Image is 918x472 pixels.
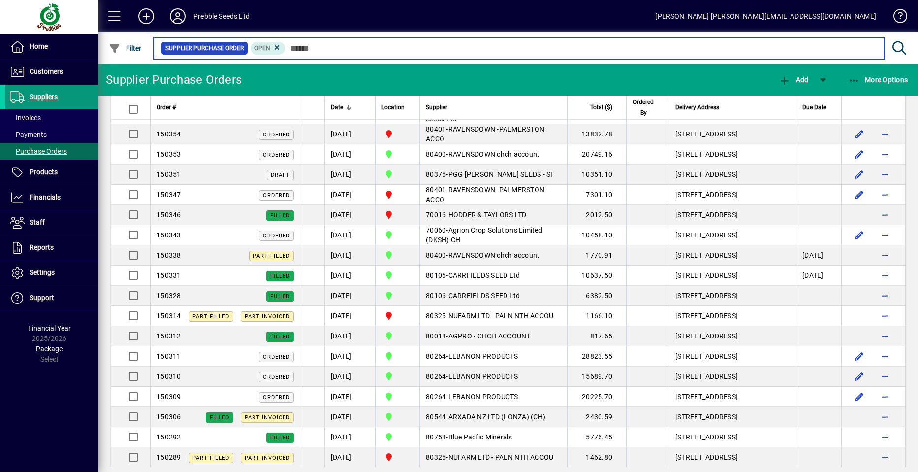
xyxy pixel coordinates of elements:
span: CHRISTCHURCH [381,371,413,382]
span: Filter [109,44,142,52]
span: Ordered [263,394,290,401]
span: Order # [157,102,176,113]
button: Filter [106,39,144,57]
td: - [419,144,567,165]
button: More options [877,207,893,223]
td: - [419,225,567,245]
td: [STREET_ADDRESS] [669,387,796,407]
span: Part Invoiced [245,313,290,320]
span: CHRISTCHURCH [381,431,413,443]
span: 80106 [426,292,446,300]
button: Edit [852,389,867,405]
span: 150346 [157,211,181,219]
span: 150309 [157,393,181,401]
td: - [419,367,567,387]
td: - [419,306,567,326]
span: Settings [30,269,55,276]
span: 70060 [426,226,446,234]
span: 80018 [426,332,446,340]
div: [PERSON_NAME] [PERSON_NAME][EMAIL_ADDRESS][DOMAIN_NAME] [655,8,876,24]
td: [DATE] [324,306,376,326]
span: Draft [271,172,290,178]
span: RAVENSDOWN chch account [448,251,540,259]
td: [STREET_ADDRESS] [669,185,796,205]
span: 80401 [426,186,446,194]
span: 80401 [426,125,446,133]
button: More options [877,348,893,364]
div: Date [331,102,370,113]
div: Supplier [426,102,561,113]
span: CHRISTCHURCH [381,391,413,403]
span: PALMERSTON NORTH [381,128,413,140]
span: 80325 [426,453,446,461]
button: Edit [852,227,867,243]
span: Staff [30,218,45,226]
span: 80400 [426,150,446,158]
td: 10351.10 [567,165,626,185]
span: Ordered [263,132,290,138]
td: [DATE] [324,266,376,286]
button: Edit [852,146,867,162]
span: Filled [270,334,290,340]
span: 150331 [157,271,181,279]
button: More options [877,288,893,303]
div: Ordered By [633,97,663,118]
button: Add [130,7,162,25]
span: 150310 [157,372,181,380]
td: - [419,245,567,266]
a: Reports [5,236,98,260]
span: 80758 [426,433,446,441]
span: 150338 [157,251,181,259]
button: More options [877,409,893,425]
td: - [419,387,567,407]
button: Edit [852,348,867,364]
span: CHRISTCHURCH [381,229,413,241]
td: [STREET_ADDRESS] [669,346,796,367]
a: Payments [5,126,98,143]
span: Supplier [426,102,447,113]
a: Support [5,286,98,310]
td: [DATE] [324,124,376,144]
button: Edit [852,126,867,142]
td: - [419,185,567,205]
span: CHRISTCHURCH [381,270,413,281]
a: Staff [5,210,98,235]
span: 80400 [426,251,446,259]
td: [DATE] [324,245,376,266]
span: 80264 [426,352,446,360]
td: [DATE] [796,266,841,286]
td: 13832.78 [567,124,626,144]
div: Due Date [802,102,835,113]
td: [STREET_ADDRESS] [669,165,796,185]
td: [DATE] [324,205,376,225]
td: [STREET_ADDRESS] [669,245,796,266]
a: Invoices [5,109,98,126]
span: 150312 [157,332,181,340]
button: More options [877,429,893,445]
td: [DATE] [324,144,376,165]
td: [STREET_ADDRESS] [669,427,796,447]
span: Customers [30,67,63,75]
span: 150292 [157,433,181,441]
button: More options [877,389,893,405]
span: Filled [270,273,290,279]
td: [STREET_ADDRESS] [669,326,796,346]
td: - [419,326,567,346]
div: Order # [157,102,294,113]
span: Financials [30,193,61,201]
td: 15689.70 [567,367,626,387]
span: Ordered [263,354,290,360]
button: More options [877,126,893,142]
span: PALMERSTON NORTH [381,209,413,221]
td: [STREET_ADDRESS] [669,407,796,427]
td: - [419,447,567,468]
span: Blue Pacfic Minerals [448,433,512,441]
span: 150311 [157,352,181,360]
td: [DATE] [324,427,376,447]
span: Payments [10,131,47,138]
span: 150347 [157,191,181,199]
td: [DATE] [324,367,376,387]
td: 6382.50 [567,286,626,306]
td: 10637.50 [567,266,626,286]
button: Edit [852,369,867,384]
